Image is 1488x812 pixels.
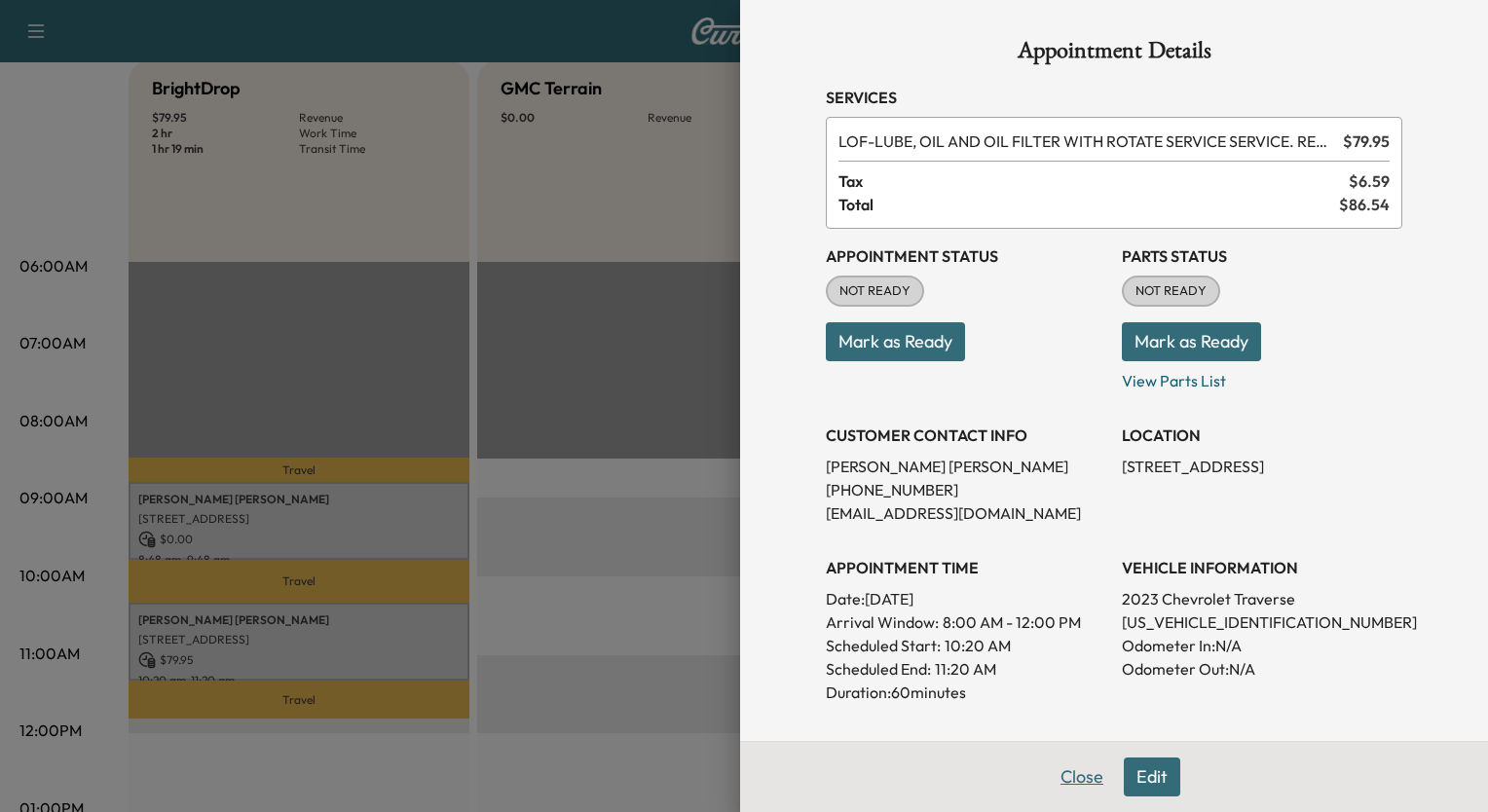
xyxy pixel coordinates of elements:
[826,39,1402,70] h1: Appointment Details
[826,244,1106,268] h3: Appointment Status
[1122,610,1402,634] p: [US_VEHICLE_IDENTIFICATION_NUMBER]
[1122,322,1261,361] button: Mark as Ready
[1349,169,1390,193] span: $ 6.59
[838,129,1335,153] span: LUBE, OIL AND OIL FILTER WITH ROTATE SERVICE SERVICE. RESET OIL LIFE MONITOR. HAZARDOUS WASTE FEE...
[1122,634,1402,657] p: Odometer In: N/A
[826,657,931,681] p: Scheduled End:
[1122,361,1402,392] p: View Parts List
[826,424,1106,447] h3: CUSTOMER CONTACT INFO
[1122,587,1402,610] p: 2023 Chevrolet Traverse
[826,556,1106,579] h3: APPOINTMENT TIME
[826,610,1106,634] p: Arrival Window:
[1122,735,1402,758] h3: CONTACT CUSTOMER
[1048,757,1116,796] button: Close
[826,735,1106,758] h3: History
[826,86,1402,109] h3: Services
[828,281,922,301] span: NOT READY
[826,322,965,361] button: Mark as Ready
[826,478,1106,501] p: [PHONE_NUMBER]
[943,610,1081,634] span: 8:00 AM - 12:00 PM
[826,501,1106,525] p: [EMAIL_ADDRESS][DOMAIN_NAME]
[1124,757,1180,796] button: Edit
[1122,556,1402,579] h3: VEHICLE INFORMATION
[838,169,1349,193] span: Tax
[1343,129,1390,153] span: $ 79.95
[1122,424,1402,447] h3: LOCATION
[826,455,1106,478] p: [PERSON_NAME] [PERSON_NAME]
[1122,244,1402,268] h3: Parts Status
[838,193,1339,216] span: Total
[1339,193,1390,216] span: $ 86.54
[826,681,1106,704] p: Duration: 60 minutes
[826,587,1106,610] p: Date: [DATE]
[1122,455,1402,478] p: [STREET_ADDRESS]
[935,657,996,681] p: 11:20 AM
[945,634,1011,657] p: 10:20 AM
[826,634,941,657] p: Scheduled Start:
[1122,657,1402,681] p: Odometer Out: N/A
[1124,281,1218,301] span: NOT READY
